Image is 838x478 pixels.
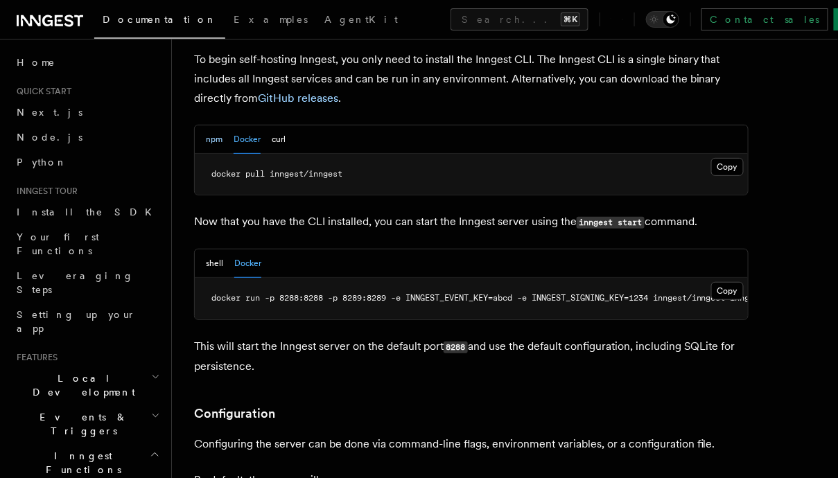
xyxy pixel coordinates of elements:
a: Next.js [11,100,163,125]
a: Setting up your app [11,302,163,341]
a: Examples [225,4,316,37]
span: Home [17,55,55,69]
span: Setting up your app [17,309,136,334]
p: Now that you have the CLI installed, you can start the Inngest server using the command. [194,212,749,232]
span: Documentation [103,14,217,25]
span: Features [11,352,58,363]
button: curl [272,125,286,154]
button: Toggle dark mode [646,11,679,28]
button: Docker [234,249,261,278]
a: GitHub releases [258,91,338,105]
a: Configuration [194,404,275,423]
a: Leveraging Steps [11,263,163,302]
span: docker run -p 8288:8288 -p 8289:8289 -e INNGEST_EVENT_KEY=abcd -e INNGEST_SIGNING_KEY=1234 innges... [211,293,794,303]
p: This will start the Inngest server on the default port and use the default configuration, includi... [194,337,749,376]
span: Events & Triggers [11,410,151,438]
span: Quick start [11,86,71,97]
span: Local Development [11,371,151,399]
button: shell [206,249,223,278]
p: Configuring the server can be done via command-line flags, environment variables, or a configurat... [194,434,749,454]
code: inngest start [577,217,645,229]
span: Inngest Functions [11,449,150,477]
span: Install the SDK [17,206,160,218]
button: Search...⌘K [451,8,588,30]
span: Node.js [17,132,82,143]
a: Home [11,50,163,75]
a: Your first Functions [11,224,163,263]
a: Contact sales [701,8,828,30]
button: Local Development [11,366,163,405]
p: To begin self-hosting Inngest, you only need to install the Inngest CLI. The Inngest CLI is a sin... [194,50,749,108]
span: Leveraging Steps [17,270,134,295]
span: docker pull inngest/inngest [211,169,342,179]
span: Inngest tour [11,186,78,197]
button: Events & Triggers [11,405,163,443]
button: Docker [234,125,261,154]
span: Examples [234,14,308,25]
a: Node.js [11,125,163,150]
span: Your first Functions [17,231,99,256]
button: Copy [711,282,744,300]
a: Install the SDK [11,200,163,224]
span: Python [17,157,67,168]
a: Documentation [94,4,225,39]
a: AgentKit [316,4,406,37]
a: Python [11,150,163,175]
span: Next.js [17,107,82,118]
button: npm [206,125,222,154]
button: Copy [711,158,744,176]
span: AgentKit [324,14,398,25]
kbd: ⌘K [561,12,580,26]
code: 8288 [444,342,468,353]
